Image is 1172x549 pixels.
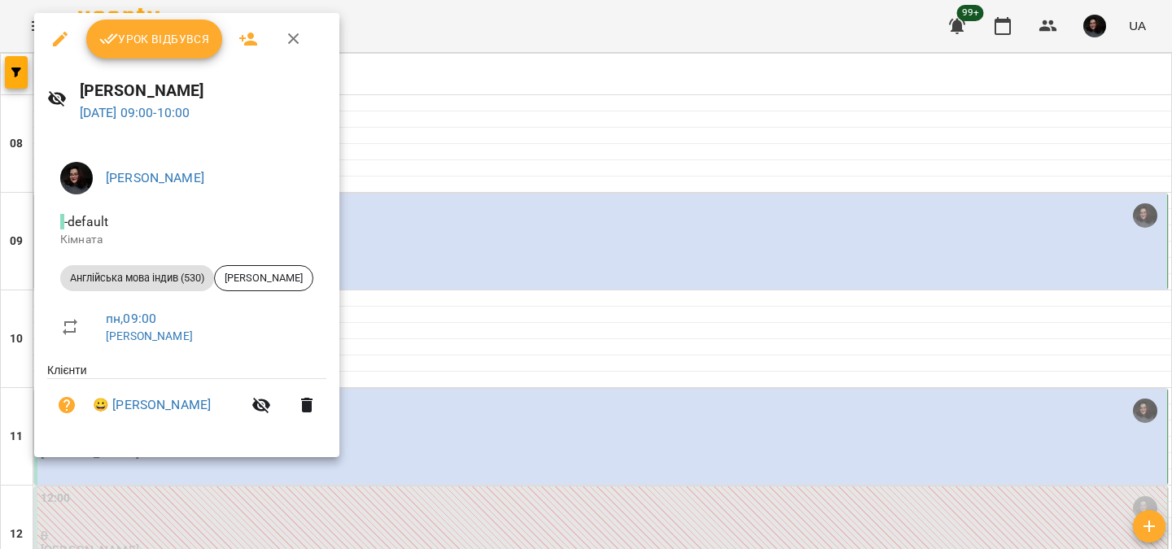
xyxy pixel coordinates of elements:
span: [PERSON_NAME] [215,271,313,285]
button: Урок відбувся [86,20,223,59]
a: 😀 [PERSON_NAME] [93,395,211,415]
span: - default [60,214,112,229]
a: пн , 09:00 [106,311,156,326]
a: [PERSON_NAME] [106,329,193,342]
div: [PERSON_NAME] [214,265,313,291]
button: Візит ще не сплачено. Додати оплату? [47,386,86,425]
ul: Клієнти [47,362,326,438]
span: Англійська мова індив (530) [60,271,214,285]
h6: [PERSON_NAME] [80,78,326,103]
img: 3b3145ad26fe4813cc7227c6ce1adc1c.jpg [60,162,93,194]
span: Урок відбувся [99,29,210,49]
p: Кімната [60,232,313,248]
a: [PERSON_NAME] [106,170,204,185]
a: [DATE] 09:00-10:00 [80,105,190,120]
